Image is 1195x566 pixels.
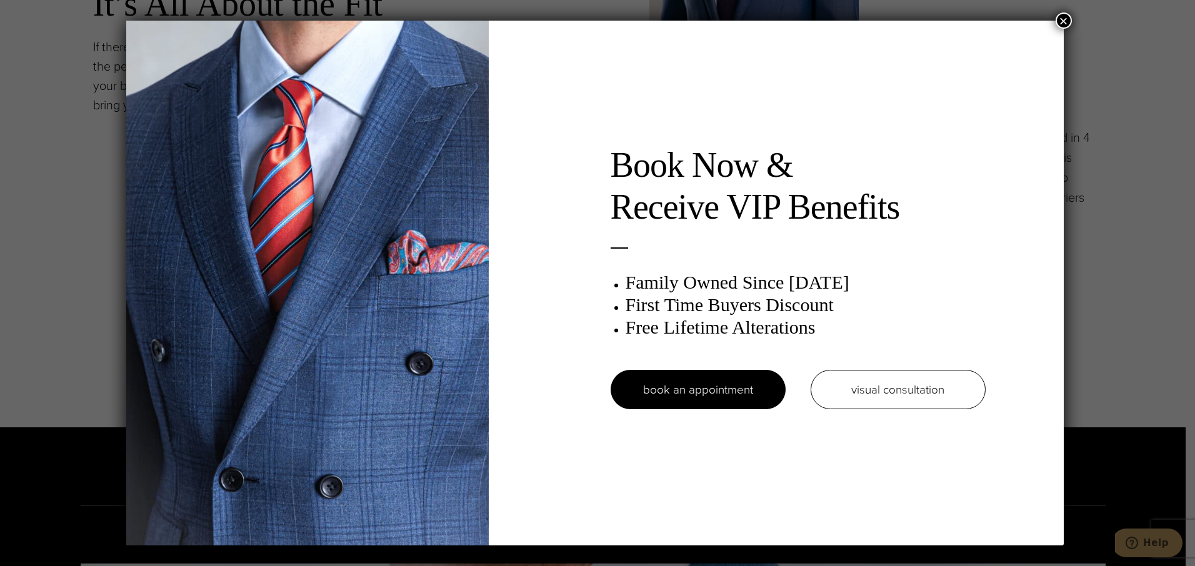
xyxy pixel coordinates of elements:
span: Help [28,9,54,20]
h3: Family Owned Since [DATE] [626,271,986,294]
a: visual consultation [811,370,986,409]
h2: Book Now & Receive VIP Benefits [611,144,986,228]
a: book an appointment [611,370,786,409]
h3: First Time Buyers Discount [626,294,986,316]
button: Close [1056,12,1072,29]
h3: Free Lifetime Alterations [626,316,986,339]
